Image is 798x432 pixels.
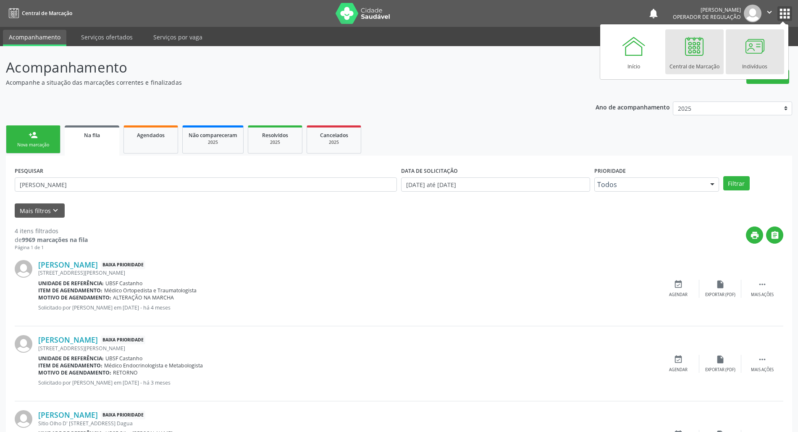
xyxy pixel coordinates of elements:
[113,294,174,301] span: ALTERAÇÃO NA MARCHA
[38,335,98,344] a: [PERSON_NAME]
[705,292,735,298] div: Exportar (PDF)
[6,6,72,20] a: Central de Marcação
[84,132,100,139] span: Na fila
[15,335,32,353] img: img
[15,410,32,428] img: img
[189,139,237,146] div: 2025
[38,269,657,276] div: [STREET_ADDRESS][PERSON_NAME]
[38,355,104,362] b: Unidade de referência:
[75,30,139,44] a: Serviços ofertados
[758,280,767,289] i: 
[765,8,774,17] i: 
[751,292,774,298] div: Mais ações
[15,203,65,218] button: Mais filtroskeyboard_arrow_down
[766,226,783,244] button: 
[723,176,750,190] button: Filtrar
[669,292,688,298] div: Agendar
[6,57,556,78] p: Acompanhamento
[15,177,397,192] input: Nome, CNS
[38,304,657,311] p: Solicitado por [PERSON_NAME] em [DATE] - há 4 meses
[673,13,741,21] span: Operador de regulação
[15,235,88,244] div: de
[38,362,102,369] b: Item de agendamento:
[137,132,165,139] span: Agendados
[669,367,688,373] div: Agendar
[101,336,145,344] span: Baixa Prioridade
[673,6,741,13] div: [PERSON_NAME]
[38,280,104,287] b: Unidade de referência:
[313,139,355,146] div: 2025
[674,280,683,289] i: event_available
[38,410,98,419] a: [PERSON_NAME]
[751,367,774,373] div: Mais ações
[648,8,659,19] button: notifications
[104,362,203,369] span: Médico Endocrinologista e Metabologista
[605,29,663,74] a: Início
[716,355,725,364] i: insert_drive_file
[665,29,724,74] a: Central de Marcação
[12,142,54,148] div: Nova marcação
[29,130,38,140] div: person_add
[38,420,657,427] div: Sitio Olho D' [STREET_ADDRESS] Dagua
[401,177,590,192] input: Selecione um intervalo
[15,260,32,278] img: img
[6,78,556,87] p: Acompanhe a situação das marcações correntes e finalizadas
[22,236,88,244] strong: 9969 marcações na fila
[3,30,66,46] a: Acompanhamento
[15,164,43,177] label: PESQUISAR
[320,132,348,139] span: Cancelados
[401,164,458,177] label: DATA DE SOLICITAÇÃO
[254,139,296,146] div: 2025
[101,260,145,269] span: Baixa Prioridade
[51,206,60,215] i: keyboard_arrow_down
[105,355,142,362] span: UBSF Castanho
[101,411,145,419] span: Baixa Prioridade
[22,10,72,17] span: Central de Marcação
[113,369,138,376] span: RETORNO
[38,260,98,269] a: [PERSON_NAME]
[597,180,702,189] span: Todos
[750,231,759,240] i: print
[705,367,735,373] div: Exportar (PDF)
[38,294,111,301] b: Motivo de agendamento:
[189,132,237,139] span: Não compareceram
[777,6,792,21] button: apps
[15,244,88,251] div: Página 1 de 1
[147,30,208,44] a: Serviços por vaga
[104,287,197,294] span: Médico Ortopedista e Traumatologista
[105,280,142,287] span: UBSF Castanho
[674,355,683,364] i: event_available
[761,5,777,22] button: 
[746,226,763,244] button: print
[38,379,657,386] p: Solicitado por [PERSON_NAME] em [DATE] - há 3 meses
[758,355,767,364] i: 
[716,280,725,289] i: insert_drive_file
[38,287,102,294] b: Item de agendamento:
[262,132,288,139] span: Resolvidos
[15,226,88,235] div: 4 itens filtrados
[744,5,761,22] img: img
[38,369,111,376] b: Motivo de agendamento:
[596,101,670,112] p: Ano de acompanhamento
[770,231,780,240] i: 
[726,29,784,74] a: Indivíduos
[38,345,657,352] div: [STREET_ADDRESS][PERSON_NAME]
[594,164,626,177] label: Prioridade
